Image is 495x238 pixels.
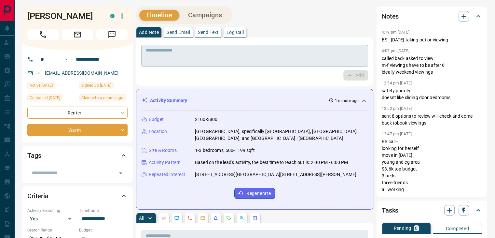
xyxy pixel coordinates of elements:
[27,191,48,201] h2: Criteria
[195,128,368,142] p: [GEOGRAPHIC_DATA], specifically [GEOGRAPHIC_DATA], [GEOGRAPHIC_DATA], [GEOGRAPHIC_DATA], and [GEO...
[227,30,244,35] p: Log Call
[149,159,181,166] p: Activity Pattern
[382,202,482,218] div: Tasks
[27,94,76,103] div: Sat May 10 2025
[195,171,356,178] p: [STREET_ADDRESS][GEOGRAPHIC_DATA][STREET_ADDRESS][PERSON_NAME]
[161,216,166,221] svg: Notes
[79,227,128,233] p: Budget:
[150,97,187,104] p: Activity Summary
[27,188,128,204] div: Criteria
[139,216,144,220] p: All
[382,81,412,85] p: 12:54 pm [DATE]
[382,55,482,76] p: called back asked to view m-f viewings have to be after 6 ideally weekend viewings
[45,70,118,76] a: [EMAIL_ADDRESS][DOMAIN_NAME]
[62,55,70,63] button: Open
[335,98,359,104] p: 1 minute ago
[27,214,76,224] div: Yes
[195,159,348,166] p: Based on the lead's activity, the best time to reach out is: 2:00 PM - 6:00 PM
[139,30,159,35] p: Add Note
[195,116,217,123] p: 2100-3800
[239,216,244,221] svg: Opportunities
[139,10,179,21] button: Timeline
[382,8,482,24] div: Notes
[110,14,115,18] div: condos.ca
[149,116,164,123] p: Budget
[96,29,128,40] span: Message
[79,82,128,91] div: Sat May 10 2025
[200,216,205,221] svg: Emails
[149,171,185,178] p: Repeated Interest
[116,169,125,178] button: Open
[79,208,128,214] p: Timeframe:
[382,106,412,111] p: 12:52 pm [DATE]
[142,95,368,107] div: Activity Summary1 minute ago
[415,226,418,231] p: 0
[382,49,409,53] p: 4:07 pm [DATE]
[393,226,411,231] p: Pending
[382,37,482,43] p: BS - [DATE] taking out or viewing
[27,29,59,40] span: Call
[213,216,218,221] svg: Listing Alerts
[81,82,111,89] span: Signed up [DATE]
[382,132,412,136] p: 12:47 pm [DATE]
[226,216,231,221] svg: Requests
[36,71,40,76] svg: Email Verified
[198,30,219,35] p: Send Text
[27,11,100,21] h1: [PERSON_NAME]
[79,94,128,103] div: Tue Aug 12 2025
[27,124,128,136] div: Warm
[234,188,275,199] button: Regenerate
[174,216,179,221] svg: Lead Browsing Activity
[382,138,482,193] p: BS call - looking for herself move in [DATE] young and eg area $3.6k top budget 3 beds three frie...
[27,107,128,119] div: Renter
[195,147,255,154] p: 1-3 bedrooms, 500-1199 sqft
[27,82,76,91] div: Mon Aug 11 2025
[30,95,60,101] span: Contacted [DATE]
[149,128,167,135] p: Location
[167,30,190,35] p: Send Email
[252,216,257,221] svg: Agent Actions
[446,226,469,231] p: Completed
[182,10,229,21] button: Campaigns
[27,208,76,214] p: Actively Searching:
[149,147,177,154] p: Size & Rooms
[27,148,128,163] div: Tags
[382,30,409,35] p: 4:19 pm [DATE]
[382,113,482,126] p: sent 8 options to review will check and come back tobook viewings
[30,82,53,89] span: Active [DATE]
[382,205,398,216] h2: Tasks
[81,95,123,101] span: Claimed < a minute ago
[27,150,41,161] h2: Tags
[187,216,192,221] svg: Calls
[27,227,76,233] p: Search Range:
[382,11,399,22] h2: Notes
[62,29,93,40] span: Email
[382,87,482,101] p: safety priority doesnt like sliding door bedrooms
